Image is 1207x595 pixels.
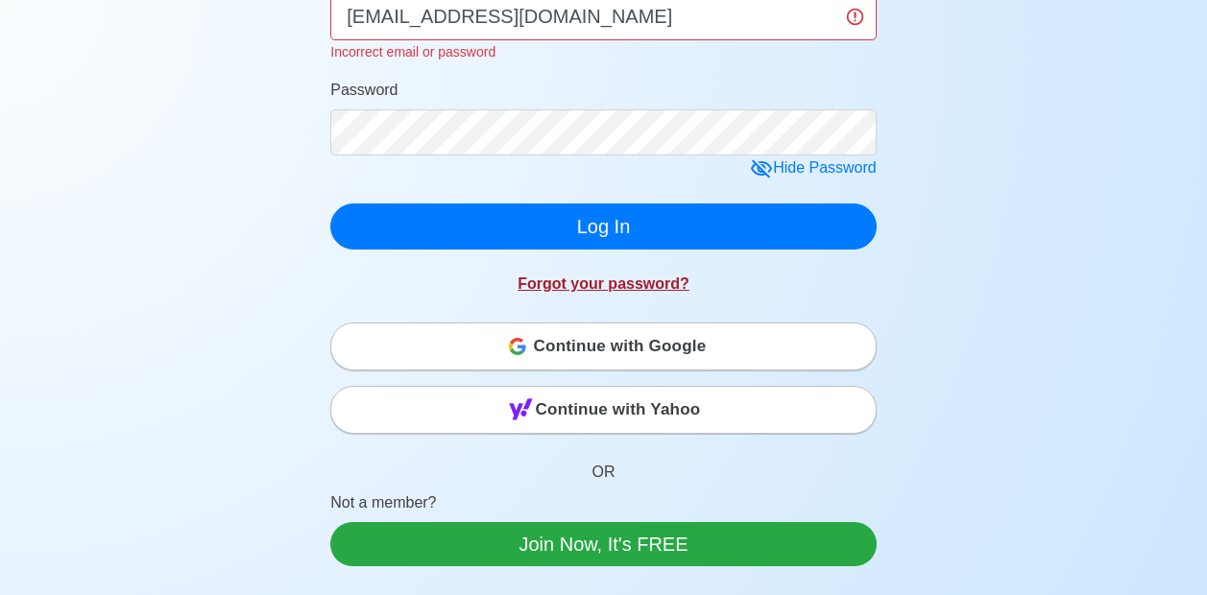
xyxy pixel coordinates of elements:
button: Continue with Google [330,322,877,370]
p: Not a member? [330,491,877,522]
button: Log In [330,203,877,250]
button: Continue with Yahoo [330,386,877,434]
a: Forgot your password? [518,275,689,292]
small: Incorrect email or password [330,44,495,59]
span: Continue with Yahoo [536,391,701,429]
p: OR [330,438,877,491]
span: Continue with Google [534,327,707,366]
span: Password [330,82,398,98]
div: Hide Password [750,156,877,180]
a: Join Now, It's FREE [330,522,877,566]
